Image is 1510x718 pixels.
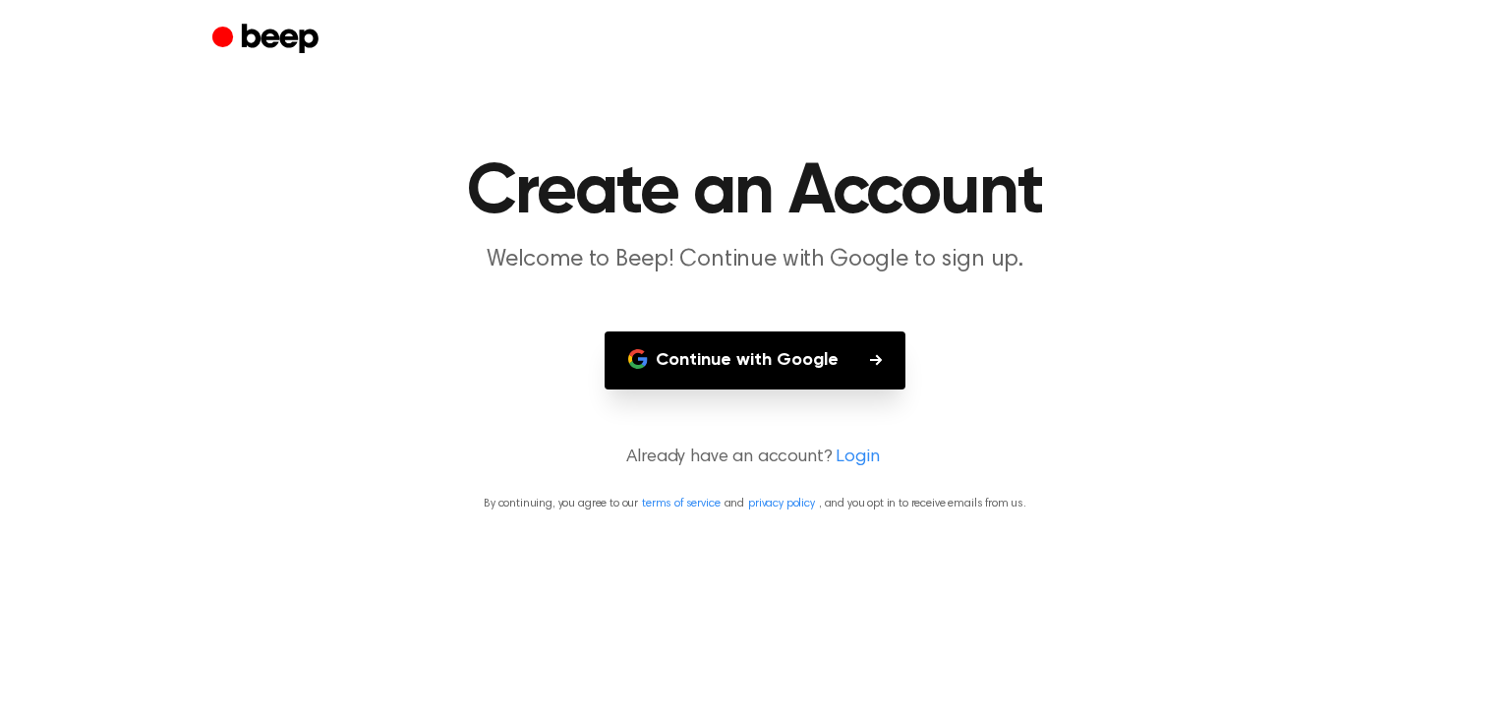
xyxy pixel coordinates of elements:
[642,498,720,509] a: terms of service
[836,445,879,471] a: Login
[377,244,1132,276] p: Welcome to Beep! Continue with Google to sign up.
[212,21,323,59] a: Beep
[24,495,1486,512] p: By continuing, you agree to our and , and you opt in to receive emails from us.
[252,157,1258,228] h1: Create an Account
[748,498,815,509] a: privacy policy
[605,331,905,389] button: Continue with Google
[24,445,1486,471] p: Already have an account?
